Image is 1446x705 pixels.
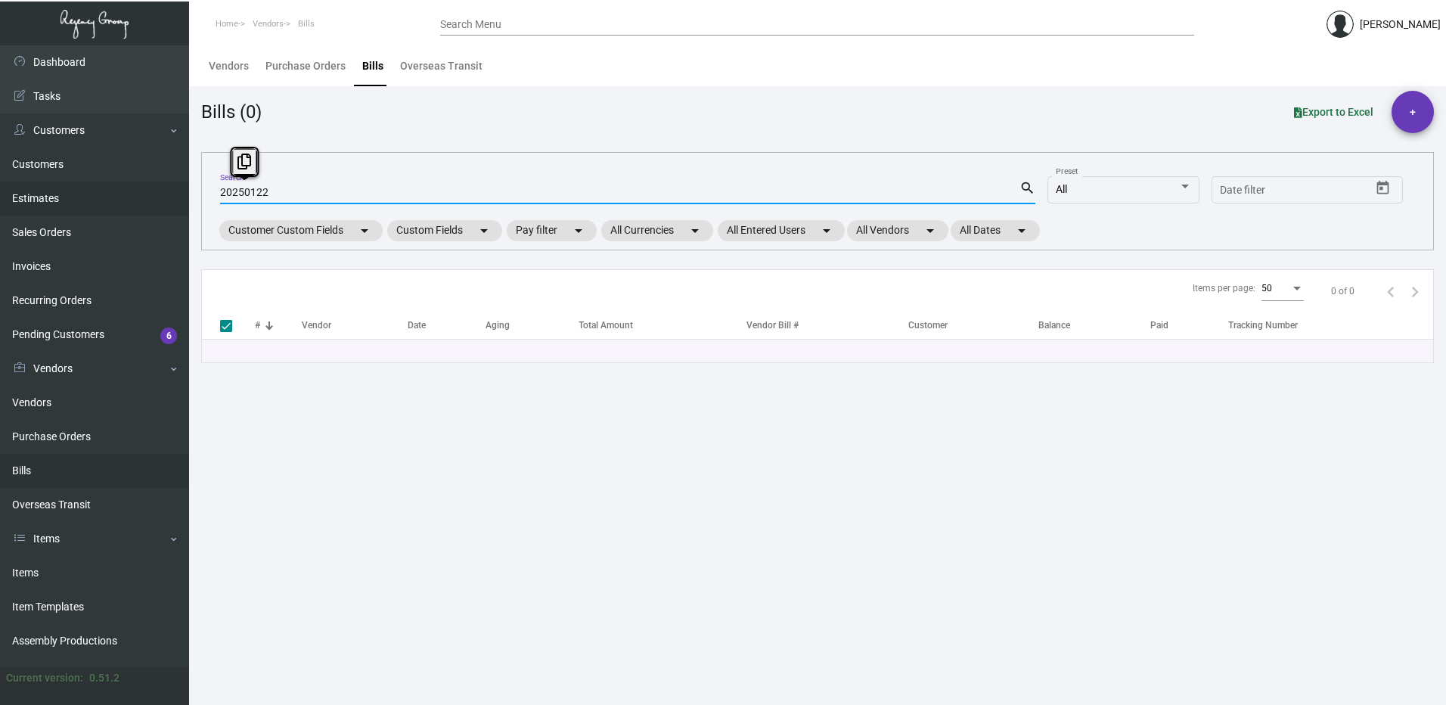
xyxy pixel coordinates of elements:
[1261,283,1272,293] span: 50
[569,222,588,240] mat-icon: arrow_drop_down
[507,220,597,241] mat-chip: Pay filter
[6,670,83,686] div: Current version:
[601,220,713,241] mat-chip: All Currencies
[219,220,383,241] mat-chip: Customer Custom Fields
[408,318,486,332] div: Date
[209,58,249,74] div: Vendors
[1228,318,1433,332] div: Tracking Number
[253,19,284,29] span: Vendors
[1150,318,1228,332] div: Paid
[579,318,633,332] div: Total Amount
[1150,318,1168,332] div: Paid
[265,58,346,74] div: Purchase Orders
[1019,179,1035,197] mat-icon: search
[1331,284,1354,298] div: 0 of 0
[686,222,704,240] mat-icon: arrow_drop_down
[1228,318,1298,332] div: Tracking Number
[1261,284,1304,294] mat-select: Items per page:
[255,318,260,332] div: #
[400,58,483,74] div: Overseas Transit
[237,154,251,169] i: Copy
[908,318,1038,332] div: Customer
[1193,281,1255,295] div: Items per page:
[1038,318,1070,332] div: Balance
[1038,318,1150,332] div: Balance
[1013,222,1031,240] mat-icon: arrow_drop_down
[1371,176,1395,200] button: Open calendar
[746,318,908,332] div: Vendor Bill #
[216,19,238,29] span: Home
[89,670,119,686] div: 0.51.2
[818,222,836,240] mat-icon: arrow_drop_down
[408,318,426,332] div: Date
[1220,185,1267,197] input: Start date
[1410,91,1416,133] span: +
[908,318,948,332] div: Customer
[921,222,939,240] mat-icon: arrow_drop_down
[1056,183,1067,195] span: All
[718,220,845,241] mat-chip: All Entered Users
[1403,279,1427,303] button: Next page
[579,318,746,332] div: Total Amount
[746,318,799,332] div: Vendor Bill #
[387,220,502,241] mat-chip: Custom Fields
[1280,185,1352,197] input: End date
[1379,279,1403,303] button: Previous page
[298,19,315,29] span: Bills
[486,318,579,332] div: Aging
[255,318,302,332] div: #
[355,222,374,240] mat-icon: arrow_drop_down
[1282,98,1385,126] button: Export to Excel
[201,98,262,126] div: Bills (0)
[1294,106,1373,118] span: Export to Excel
[302,318,331,332] div: Vendor
[951,220,1040,241] mat-chip: All Dates
[1327,11,1354,38] img: admin@bootstrapmaster.com
[302,318,408,332] div: Vendor
[1360,17,1441,33] div: [PERSON_NAME]
[847,220,948,241] mat-chip: All Vendors
[1392,91,1434,133] button: +
[362,58,383,74] div: Bills
[475,222,493,240] mat-icon: arrow_drop_down
[486,318,510,332] div: Aging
